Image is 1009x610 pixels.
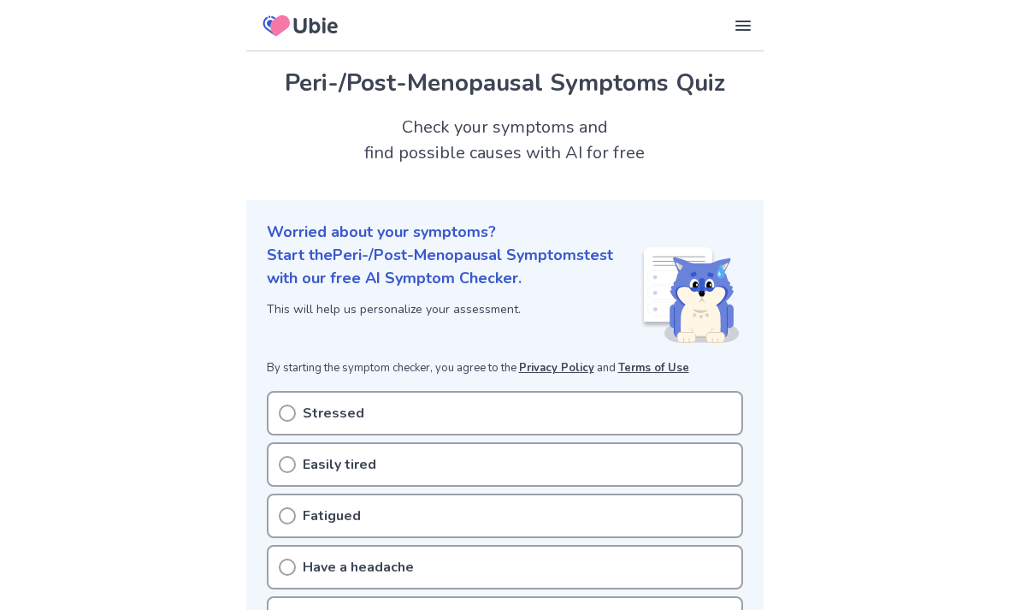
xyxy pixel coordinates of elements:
[303,506,361,526] p: Fatigued
[303,403,364,423] p: Stressed
[267,360,743,377] p: By starting the symptom checker, you agree to the and
[618,360,689,376] a: Terms of Use
[303,454,376,475] p: Easily tired
[267,300,640,318] p: This will help us personalize your assessment.
[640,247,740,343] img: Shiba
[303,557,414,577] p: Have a headache
[246,115,764,166] h2: Check your symptoms and find possible causes with AI for free
[267,244,640,290] p: Start the Peri-/Post-Menopausal Symptoms test with our free AI Symptom Checker.
[267,221,743,244] p: Worried about your symptoms?
[267,65,743,101] h1: Peri-/Post-Menopausal Symptoms Quiz
[519,360,594,376] a: Privacy Policy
